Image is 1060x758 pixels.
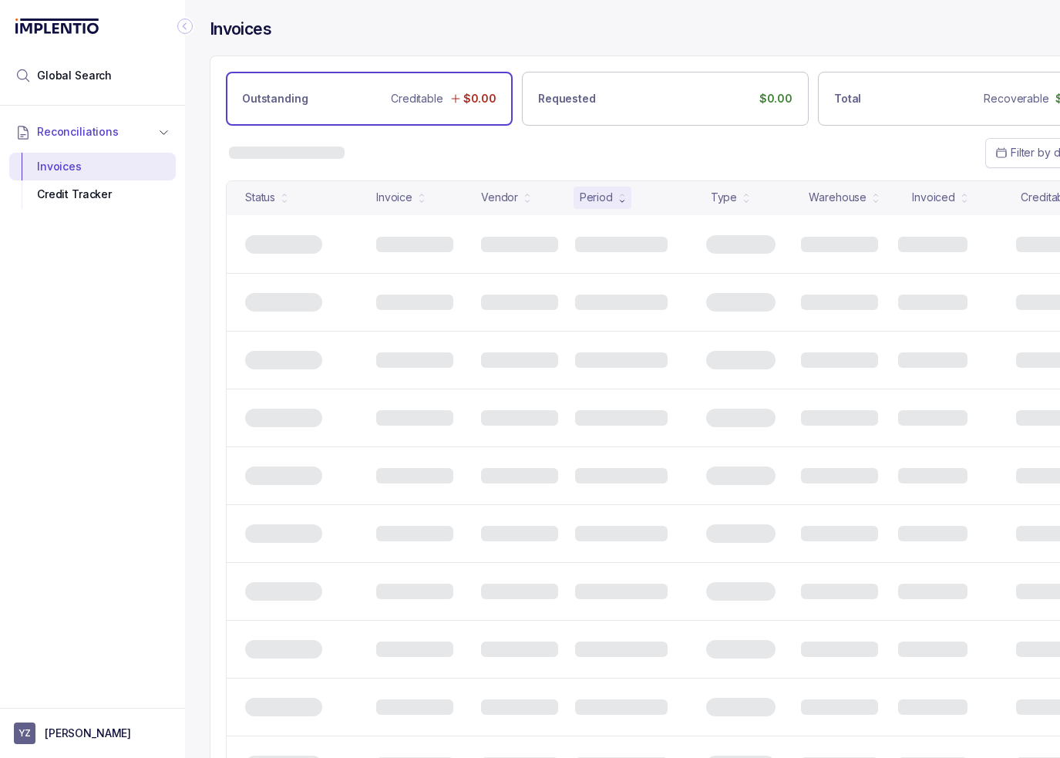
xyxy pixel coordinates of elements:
h4: Invoices [210,19,271,40]
p: Recoverable [984,91,1048,106]
div: Warehouse [809,190,867,205]
div: Invoices [22,153,163,180]
div: Invoice [376,190,412,205]
p: [PERSON_NAME] [45,726,131,741]
span: User initials [14,723,35,744]
div: Collapse Icon [176,17,194,35]
div: Status [245,190,275,205]
span: Global Search [37,68,112,83]
div: Period [580,190,613,205]
div: Vendor [481,190,518,205]
button: User initials[PERSON_NAME] [14,723,171,744]
span: Reconciliations [37,124,119,140]
p: $0.00 [463,91,496,106]
button: Reconciliations [9,115,176,149]
p: Outstanding [242,91,308,106]
p: Requested [538,91,596,106]
div: Type [711,190,737,205]
p: Creditable [391,91,443,106]
p: $0.00 [759,91,792,106]
p: Total [834,91,861,106]
div: Reconciliations [9,150,176,212]
div: Credit Tracker [22,180,163,208]
div: Invoiced [912,190,955,205]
